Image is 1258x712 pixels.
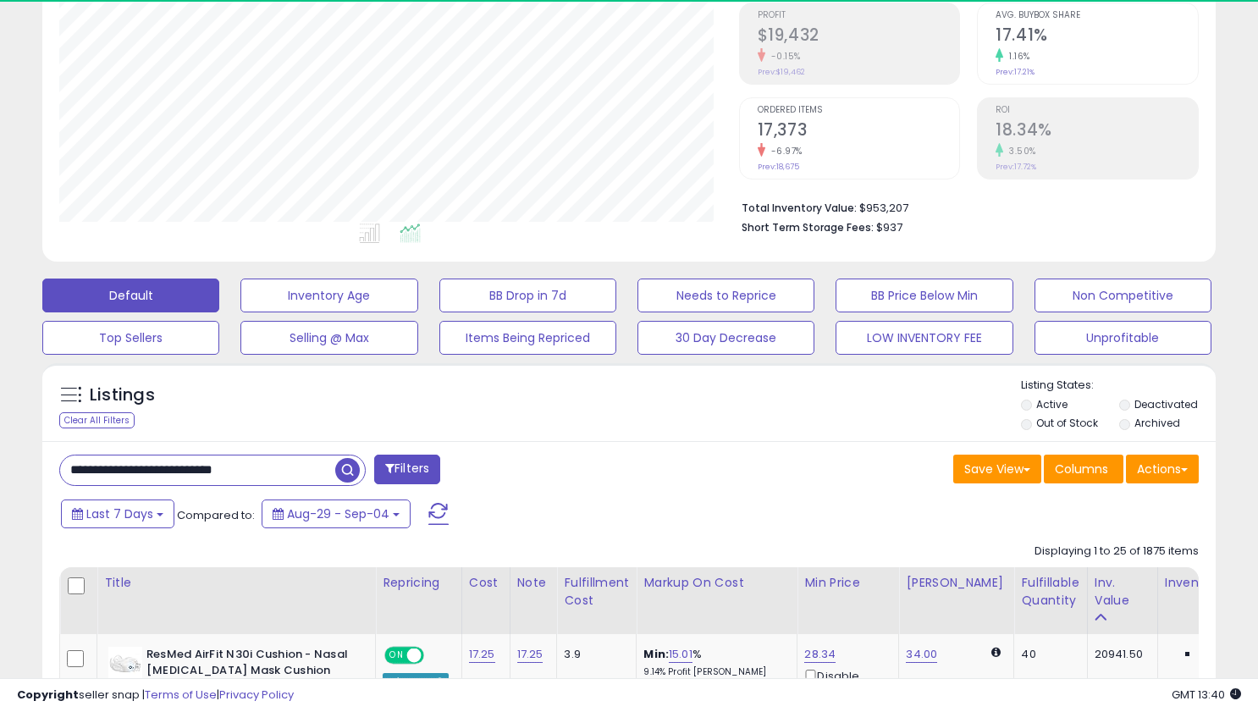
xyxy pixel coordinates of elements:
[876,219,902,235] span: $937
[61,500,174,528] button: Last 7 Days
[59,412,135,428] div: Clear All Filters
[177,507,255,523] span: Compared to:
[86,505,153,522] span: Last 7 Days
[1035,544,1199,560] div: Displaying 1 to 25 of 1875 items
[804,574,891,592] div: Min Price
[637,279,814,312] button: Needs to Reprice
[765,145,803,157] small: -6.97%
[742,220,874,235] b: Short Term Storage Fees:
[1036,416,1098,430] label: Out of Stock
[758,25,960,48] h2: $19,432
[17,687,294,704] div: seller snap | |
[383,574,455,592] div: Repricing
[262,500,411,528] button: Aug-29 - Sep-04
[742,201,857,215] b: Total Inventory Value:
[1003,145,1036,157] small: 3.50%
[517,646,543,663] a: 17.25
[219,687,294,703] a: Privacy Policy
[1044,455,1123,483] button: Columns
[996,25,1198,48] h2: 17.41%
[804,646,836,663] a: 28.34
[1036,397,1068,411] label: Active
[517,574,550,592] div: Note
[1035,321,1211,355] button: Unprofitable
[469,574,503,592] div: Cost
[758,120,960,143] h2: 17,373
[1035,279,1211,312] button: Non Competitive
[1021,378,1216,394] p: Listing States:
[643,647,784,678] div: %
[42,279,219,312] button: Default
[90,384,155,407] h5: Listings
[758,11,960,20] span: Profit
[145,687,217,703] a: Terms of Use
[386,649,407,663] span: ON
[1134,416,1180,430] label: Archived
[422,649,449,663] span: OFF
[17,687,79,703] strong: Copyright
[637,567,797,634] th: The percentage added to the cost of goods (COGS) that forms the calculator for Min & Max prices.
[240,279,417,312] button: Inventory Age
[1003,50,1030,63] small: 1.16%
[996,120,1198,143] h2: 18.34%
[374,455,440,484] button: Filters
[287,505,389,522] span: Aug-29 - Sep-04
[906,574,1007,592] div: [PERSON_NAME]
[996,11,1198,20] span: Avg. Buybox Share
[564,574,629,610] div: Fulfillment Cost
[1055,461,1108,477] span: Columns
[758,162,799,172] small: Prev: 18,675
[742,196,1186,217] li: $953,207
[564,647,623,662] div: 3.9
[669,646,692,663] a: 15.01
[42,321,219,355] button: Top Sellers
[469,646,495,663] a: 17.25
[439,321,616,355] button: Items Being Repriced
[240,321,417,355] button: Selling @ Max
[996,162,1036,172] small: Prev: 17.72%
[765,50,801,63] small: -0.15%
[758,106,960,115] span: Ordered Items
[108,647,142,681] img: 31xL5YPBlYL._SL40_.jpg
[1134,397,1198,411] label: Deactivated
[439,279,616,312] button: BB Drop in 7d
[1021,647,1073,662] div: 40
[104,574,368,592] div: Title
[1095,574,1150,610] div: Inv. value
[906,646,937,663] a: 34.00
[1126,455,1199,483] button: Actions
[996,67,1035,77] small: Prev: 17.21%
[953,455,1041,483] button: Save View
[1172,687,1241,703] span: 2025-09-12 13:40 GMT
[1021,574,1079,610] div: Fulfillable Quantity
[643,646,669,662] b: Min:
[1095,647,1145,662] div: 20941.50
[637,321,814,355] button: 30 Day Decrease
[758,67,805,77] small: Prev: $19,462
[996,106,1198,115] span: ROI
[836,279,1012,312] button: BB Price Below Min
[643,574,790,592] div: Markup on Cost
[836,321,1012,355] button: LOW INVENTORY FEE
